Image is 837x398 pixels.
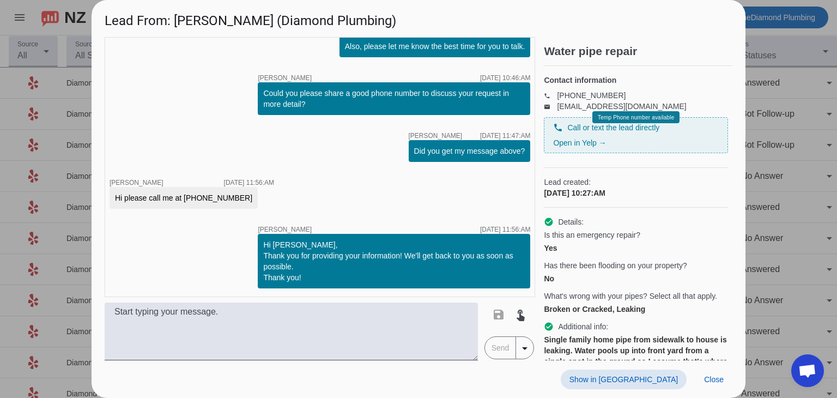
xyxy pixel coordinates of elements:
mat-icon: touch_app [514,308,527,321]
mat-icon: phone [553,123,563,132]
mat-icon: arrow_drop_down [518,342,531,355]
button: Show in [GEOGRAPHIC_DATA] [561,370,687,389]
h4: Contact information [544,75,728,86]
mat-icon: check_circle [544,322,554,331]
span: Temp Phone number available [598,114,674,120]
span: Is this an emergency repair? [544,230,640,240]
div: [DATE] 11:56:AM [224,179,274,186]
span: Details: [558,216,584,227]
div: No [544,273,728,284]
div: Hi [PERSON_NAME], Thank you for providing your information! We'll get back to you as soon as poss... [263,239,525,283]
div: Broken or Cracked, Leaking [544,304,728,315]
div: Open chat [791,354,824,387]
div: Also, please let me know the best time for you to talk.​ [345,41,525,52]
span: Has there been flooding on your property? [544,260,687,271]
span: What's wrong with your pipes? Select all that apply. [544,291,717,301]
a: [EMAIL_ADDRESS][DOMAIN_NAME] [557,102,686,111]
span: [PERSON_NAME] [258,75,312,81]
mat-icon: phone [544,93,557,98]
button: Close [695,370,732,389]
a: Open in Yelp → [553,138,606,147]
div: Hi please call me at [PHONE_NUMBER] [115,192,252,203]
span: Show in [GEOGRAPHIC_DATA] [569,375,678,384]
div: [DATE] 10:27:AM [544,188,728,198]
div: [DATE] 11:47:AM [480,132,530,139]
span: [PERSON_NAME] [258,226,312,233]
mat-icon: check_circle [544,217,554,227]
div: Did you get my message above?​ [414,146,525,156]
div: [DATE] 11:56:AM [480,226,530,233]
a: [PHONE_NUMBER] [557,91,626,100]
span: Close [704,375,724,384]
span: Lead created: [544,177,728,188]
div: Yes [544,243,728,254]
span: [PERSON_NAME] [110,179,163,186]
div: [DATE] 10:46:AM [480,75,530,81]
span: Call or text the lead directly [567,122,659,133]
h2: Water pipe repair [544,46,732,57]
span: [PERSON_NAME] [409,132,463,139]
span: Additional info: [558,321,608,332]
mat-icon: email [544,104,557,109]
div: Could you please share a good phone number to discuss your request in more detail?​ [263,88,525,110]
